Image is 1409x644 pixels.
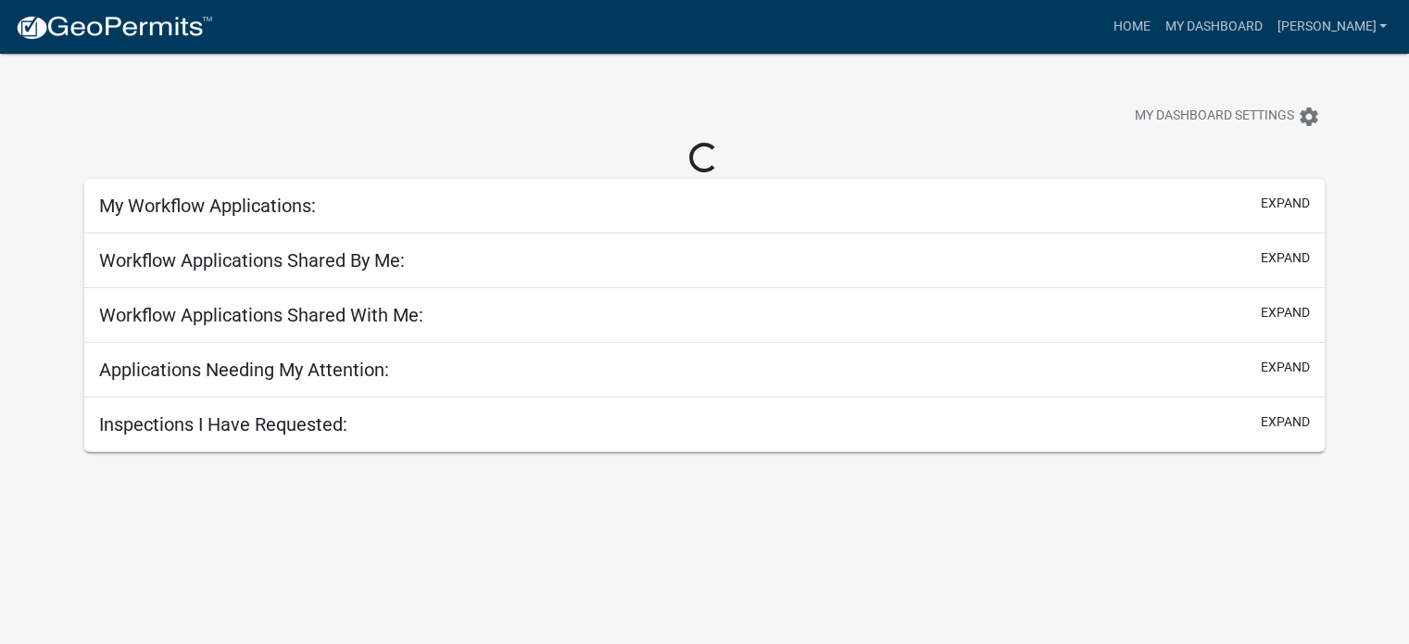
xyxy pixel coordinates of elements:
[1261,358,1310,377] button: expand
[1135,106,1294,128] span: My Dashboard Settings
[99,195,316,217] h5: My Workflow Applications:
[1261,248,1310,268] button: expand
[1105,9,1157,44] a: Home
[99,249,405,271] h5: Workflow Applications Shared By Me:
[1261,194,1310,213] button: expand
[99,359,389,381] h5: Applications Needing My Attention:
[99,413,347,436] h5: Inspections I Have Requested:
[1157,9,1269,44] a: My Dashboard
[1261,412,1310,432] button: expand
[1120,98,1335,134] button: My Dashboard Settingssettings
[1298,106,1320,128] i: settings
[1261,303,1310,322] button: expand
[99,304,423,326] h5: Workflow Applications Shared With Me:
[1269,9,1394,44] a: [PERSON_NAME]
